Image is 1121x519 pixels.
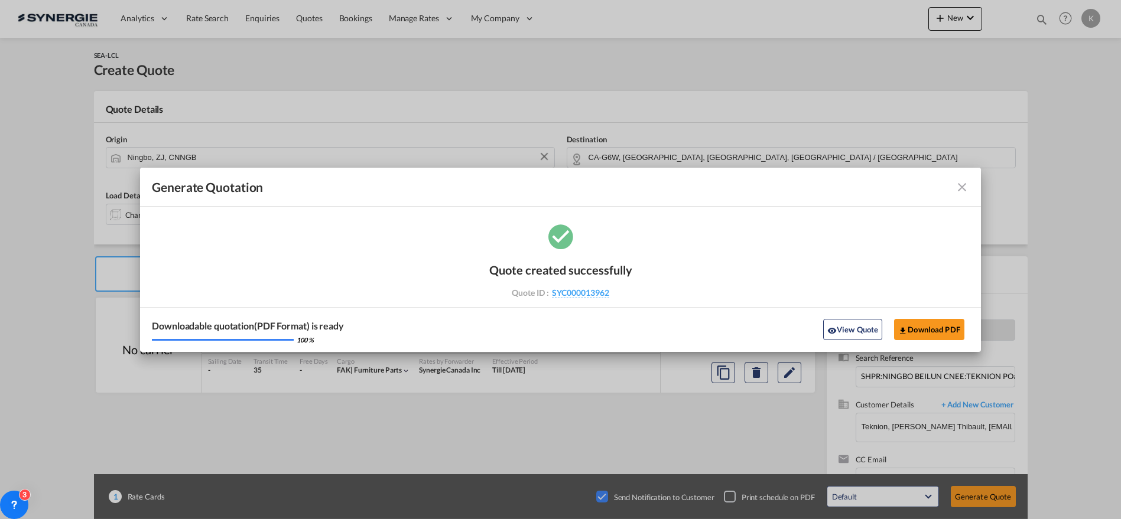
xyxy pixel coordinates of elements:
[823,319,882,340] button: icon-eyeView Quote
[152,319,344,332] div: Downloadable quotation(PDF Format) is ready
[955,180,969,194] md-icon: icon-close fg-AAA8AD cursor m-0
[552,288,609,298] span: SYC000013962
[140,168,981,352] md-dialog: Generate Quotation Quote ...
[152,179,263,195] span: Generate Quotation
[492,288,629,298] div: Quote ID :
[827,326,837,335] md-icon: icon-eye
[894,319,964,340] button: Download PDF
[489,263,632,277] div: Quote created successfully
[546,221,576,251] md-icon: icon-checkbox-marked-circle
[898,326,908,335] md-icon: icon-download
[297,335,314,344] div: 100 %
